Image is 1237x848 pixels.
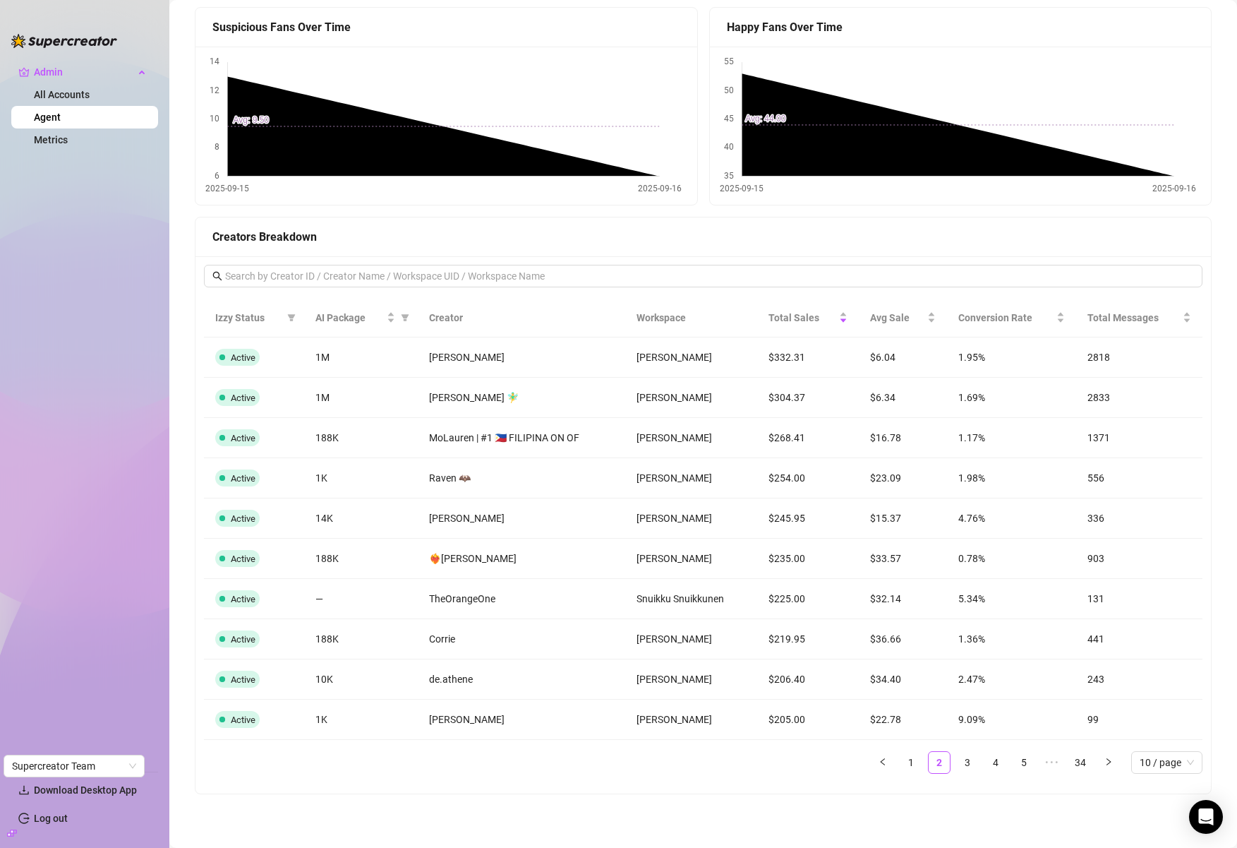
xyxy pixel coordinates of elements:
td: 2818 [1076,338,1202,378]
td: 336 [1076,498,1202,539]
a: Agent [34,112,61,123]
td: 243 [1076,659,1202,700]
td: 188K [304,539,418,579]
span: ••• [1041,751,1063,774]
span: Raven 🦇 [429,472,471,484]
th: Creator [418,299,625,338]
td: 1.98% [947,458,1076,498]
li: 3 [956,751,979,774]
span: TheOrangeOne [429,593,495,604]
span: Supercreator Team [12,756,136,777]
td: $23.09 [859,458,947,498]
a: 5 [1013,752,1034,773]
span: ❤️‍🔥[PERSON_NAME] [429,553,517,564]
td: 188K [304,418,418,458]
div: Open Intercom Messenger [1189,800,1223,834]
th: Total Sales [757,299,859,338]
td: $245.95 [757,498,859,539]
span: [PERSON_NAME] [429,352,505,363]
a: 2 [929,752,950,773]
td: $254.00 [757,458,859,498]
li: Next Page [1097,751,1120,774]
td: 441 [1076,619,1202,659]
span: MoLauren | #1 🇵🇭 FILIPINA ON OF [429,432,579,443]
span: [PERSON_NAME] [636,513,712,524]
span: [PERSON_NAME] [636,674,712,685]
span: [PERSON_NAME] [636,432,712,443]
th: Total Messages [1076,299,1202,338]
img: logo-BBDzfeDw.svg [11,34,117,48]
span: Active [231,352,255,363]
span: [PERSON_NAME] [429,513,505,524]
td: 1K [304,700,418,740]
input: Search by Creator ID / Creator Name / Workspace UID / Workspace Name [225,268,1183,284]
td: $206.40 [757,659,859,700]
span: AI Package [315,310,385,326]
span: Active [231,554,255,564]
span: de.athene [429,674,473,685]
span: Conversion Rate [958,310,1054,326]
td: 2833 [1076,378,1202,418]
span: Active [231,594,255,604]
td: 5.34% [947,579,1076,619]
td: 1.36% [947,619,1076,659]
span: [PERSON_NAME] [636,472,712,484]
td: 9.09% [947,700,1076,740]
span: filter [284,307,298,328]
span: Total Messages [1087,310,1180,326]
div: Creators Breakdown [212,228,1194,246]
span: Izzy Status [215,310,282,326]
span: 10 / page [1140,752,1194,773]
td: 1371 [1076,418,1202,458]
div: Page Size [1131,751,1202,774]
td: $15.37 [859,498,947,539]
td: $235.00 [757,539,859,579]
li: Previous Page [871,751,894,774]
button: right [1097,751,1120,774]
span: Active [231,715,255,725]
li: 2 [928,751,951,774]
a: Log out [34,813,68,824]
li: 4 [984,751,1007,774]
span: Download Desktop App [34,784,137,796]
td: 4.76% [947,498,1076,539]
span: Admin [34,61,134,83]
td: 131 [1076,579,1202,619]
td: $219.95 [757,619,859,659]
li: 34 [1069,751,1092,774]
td: 1.17% [947,418,1076,458]
a: 4 [985,752,1006,773]
li: 5 [1013,751,1035,774]
a: 3 [957,752,978,773]
td: $36.66 [859,619,947,659]
td: 556 [1076,458,1202,498]
span: filter [401,313,409,322]
span: Corrie [429,633,455,645]
a: 34 [1070,752,1091,773]
td: $33.57 [859,539,947,579]
span: search [212,271,222,281]
td: 14K [304,498,418,539]
span: Active [231,473,255,484]
span: Snuikku Snuikkunen [636,593,724,604]
button: left [871,751,894,774]
span: Active [231,674,255,685]
span: right [1104,758,1113,766]
th: Avg Sale [859,299,947,338]
td: $34.40 [859,659,947,700]
span: crown [18,66,30,78]
td: 1M [304,338,418,378]
span: Avg Sale [870,310,924,326]
a: Metrics [34,134,68,145]
td: $225.00 [757,579,859,619]
td: 903 [1076,539,1202,579]
span: Total Sales [768,310,836,326]
th: Workspace [625,299,757,338]
span: filter [398,307,412,328]
th: Conversion Rate [947,299,1076,338]
td: 188K [304,619,418,659]
span: [PERSON_NAME] [636,352,712,363]
a: 1 [900,752,922,773]
span: Active [231,393,255,403]
td: 1M [304,378,418,418]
